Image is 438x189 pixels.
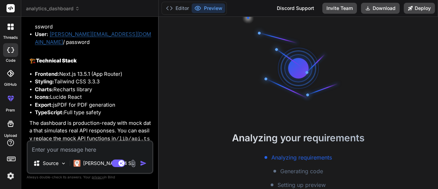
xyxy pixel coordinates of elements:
[61,161,66,166] img: Pick Models
[278,181,326,189] span: Setting up preview
[29,119,152,151] p: The dashboard is production-ready with mock data that simulates real API responses. You can easil...
[36,57,77,64] strong: Technical Stack
[35,71,59,77] strong: Frontend:
[43,160,59,167] p: Source
[159,131,438,145] h2: Analyzing your requirements
[35,93,152,101] li: Lucide React
[6,58,15,63] label: code
[35,31,152,46] li: / password
[4,82,17,87] label: GitHub
[192,3,225,13] button: Preview
[4,133,17,139] label: Upload
[26,5,80,12] span: analytics_dashboard
[140,160,147,167] img: icon
[35,15,152,31] li: / password
[29,57,152,65] h2: 🏗️
[35,78,152,86] li: Tailwind CSS 3.3.3
[35,102,53,108] strong: Export:
[83,160,134,167] p: [PERSON_NAME] 4 S..
[116,136,150,142] code: /lib/api.ts
[35,31,48,37] strong: User:
[6,107,15,113] label: prem
[361,3,400,14] button: Download
[322,3,357,14] button: Invite Team
[129,160,137,167] img: attachment
[5,170,16,182] img: settings
[163,3,192,13] button: Editor
[35,109,64,116] strong: TypeScript:
[35,94,50,100] strong: Icons:
[273,3,318,14] div: Discord Support
[35,86,53,93] strong: Charts:
[27,174,153,180] p: Always double-check its answers. Your in Bind
[271,153,332,162] span: Analyzing requirements
[35,70,152,78] li: Next.js 13.5.1 (App Router)
[35,31,151,45] a: [PERSON_NAME][EMAIL_ADDRESS][DOMAIN_NAME]
[92,175,104,179] span: privacy
[35,101,152,109] li: jsPDF for PDF generation
[3,35,18,40] label: threads
[35,109,152,117] li: Full type safety
[74,160,80,167] img: Claude 4 Sonnet
[280,167,323,175] span: Generating code
[35,86,152,94] li: Recharts library
[404,3,435,14] button: Deploy
[35,78,54,85] strong: Styling:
